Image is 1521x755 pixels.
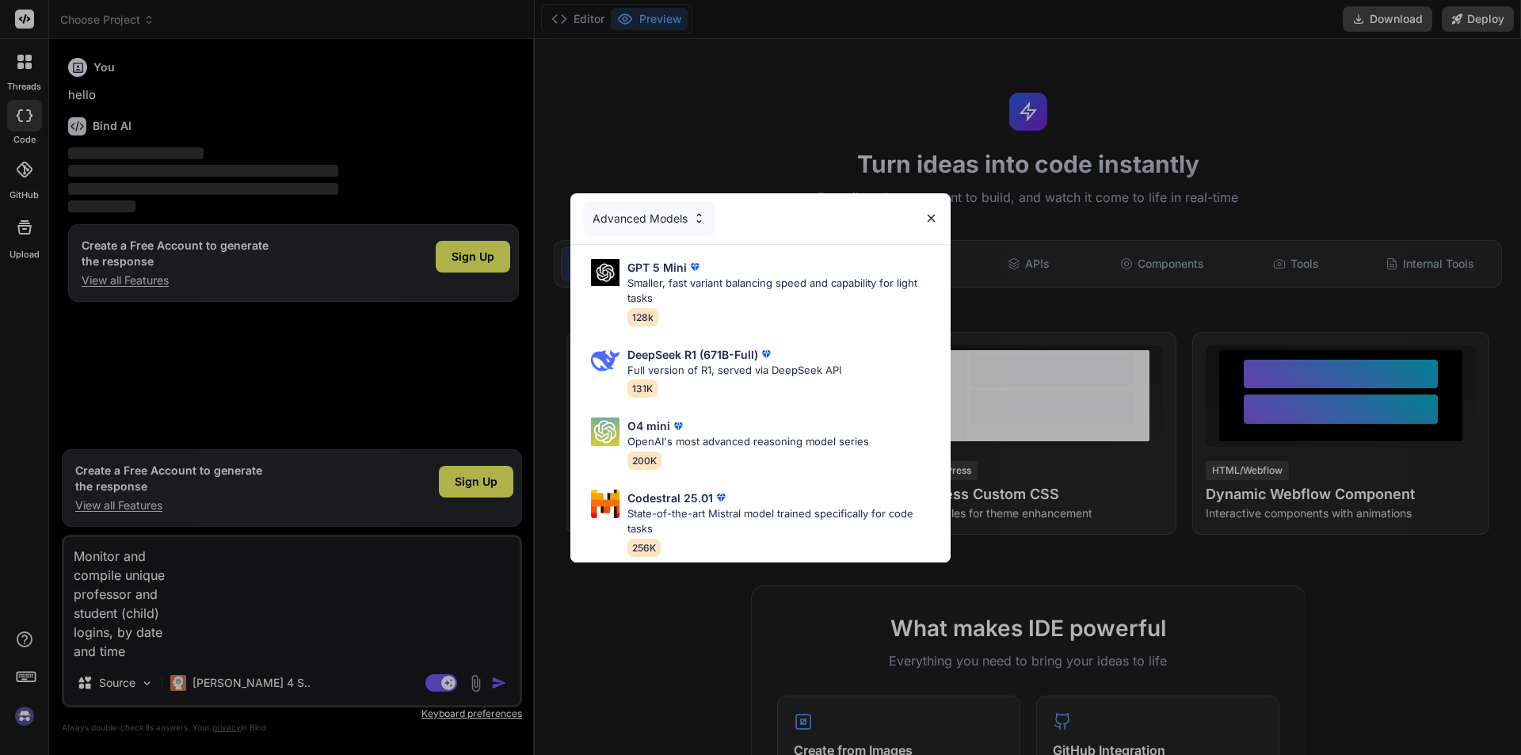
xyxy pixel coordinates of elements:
span: 200K [627,452,661,470]
p: O4 mini [627,418,670,434]
div: Advanced Models [583,201,715,236]
p: Smaller, fast variant balancing speed and capability for light tasks [627,276,938,307]
p: OpenAI's most advanced reasoning model series [627,434,869,450]
img: premium [713,490,729,505]
img: Pick Models [692,212,706,225]
img: Pick Models [591,346,619,375]
img: premium [687,259,703,275]
p: GPT 5 Mini [627,259,687,276]
span: 256K [627,539,661,557]
img: Pick Models [591,418,619,446]
p: Full version of R1, served via DeepSeek API [627,363,841,379]
span: 131K [627,379,658,398]
img: close [924,212,938,225]
p: DeepSeek R1 (671B-Full) [627,346,758,363]
span: 128k [627,308,658,326]
p: Codestral 25.01 [627,490,713,506]
img: premium [670,418,686,434]
img: Pick Models [591,259,619,287]
img: premium [758,346,774,362]
p: State-of-the-art Mistral model trained specifically for code tasks [627,506,938,537]
img: Pick Models [591,490,619,518]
